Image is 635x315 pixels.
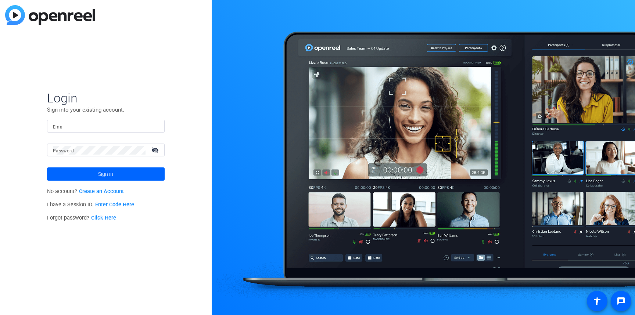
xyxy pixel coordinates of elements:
[47,202,134,208] span: I have a Session ID.
[79,188,124,195] a: Create an Account
[53,122,159,131] input: Enter Email Address
[53,148,74,153] mat-label: Password
[95,202,134,208] a: Enter Code Here
[47,90,165,106] span: Login
[47,188,124,195] span: No account?
[91,215,116,221] a: Click Here
[98,165,113,183] span: Sign in
[617,297,625,305] mat-icon: message
[47,215,116,221] span: Forgot password?
[47,167,165,181] button: Sign in
[5,5,95,25] img: blue-gradient.svg
[147,145,165,155] mat-icon: visibility_off
[47,106,165,114] p: Sign into your existing account.
[593,297,602,305] mat-icon: accessibility
[53,124,65,130] mat-label: Email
